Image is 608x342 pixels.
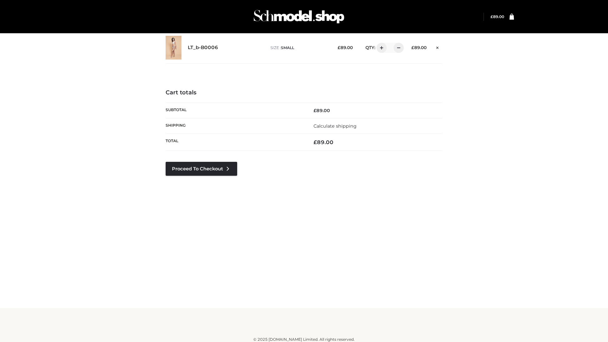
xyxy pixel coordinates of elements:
a: Proceed to Checkout [166,162,237,176]
a: £89.00 [491,14,504,19]
img: LT_b-B0006 - SMALL [166,36,181,60]
div: QTY: [359,43,402,53]
th: Shipping [166,118,304,134]
span: £ [491,14,493,19]
span: SMALL [281,45,294,50]
a: Remove this item [433,43,442,51]
span: £ [338,45,340,50]
span: £ [313,108,316,113]
bdi: 89.00 [491,14,504,19]
th: Total [166,134,304,151]
bdi: 89.00 [313,139,333,145]
th: Subtotal [166,103,304,118]
h4: Cart totals [166,89,442,96]
p: size : [270,45,328,51]
a: LT_b-B0006 [188,45,218,51]
bdi: 89.00 [313,108,330,113]
bdi: 89.00 [338,45,353,50]
span: £ [313,139,317,145]
img: Schmodel Admin 964 [251,4,346,29]
span: £ [411,45,414,50]
bdi: 89.00 [411,45,427,50]
a: Calculate shipping [313,123,357,129]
